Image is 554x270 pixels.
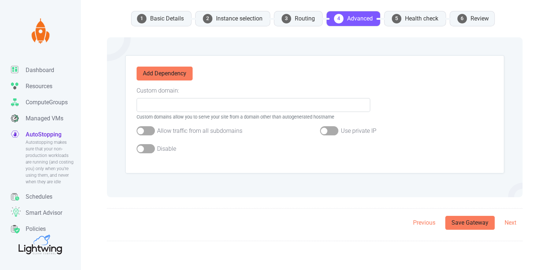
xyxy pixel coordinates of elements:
[26,130,62,139] p: AutoStopping
[26,66,54,75] p: Dashboard
[137,86,179,95] label: Custom domain:
[137,14,146,23] span: 1
[26,98,68,107] p: ComputeGroups
[131,11,192,26] li: Basic Details
[326,11,380,26] li: Advanced
[137,113,371,120] small: Custom domains allow you to serve your site from a domain other than autogenerated hostname
[11,221,81,237] a: Policies
[384,11,446,26] li: Health check
[282,14,291,23] span: 3
[11,94,81,110] a: ComputeGroups
[27,18,53,44] img: Lightwing
[26,139,75,185] span: Autostopping makes sure that your non-production workloads are running (and costing you) only whe...
[157,127,242,135] label: Allow traffic from all subdomains
[392,14,401,23] span: 5
[498,216,523,230] button: Next
[407,216,442,230] button: Previous
[157,145,176,153] label: Disable
[195,11,270,26] li: Instance selection
[26,225,46,233] p: Policies
[11,110,81,127] a: Managed VMs
[274,11,323,26] li: Routing
[26,82,52,91] p: Resources
[341,127,376,135] label: Use private IP
[26,114,63,123] p: Managed VMs
[11,78,81,94] a: Resources
[26,192,52,201] p: Schedules
[334,14,343,23] span: 4
[137,67,193,80] button: Add Dependency
[450,11,495,26] li: Review
[11,205,81,221] a: Smart Advisor
[11,127,81,189] a: AutoStoppingAutostopping makes sure that your non-production workloads are running (and costing y...
[11,189,81,205] a: Schedules
[11,62,81,78] a: Dashboard
[203,14,212,23] span: 2
[457,14,467,23] span: 6
[445,216,495,230] button: Save Gateway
